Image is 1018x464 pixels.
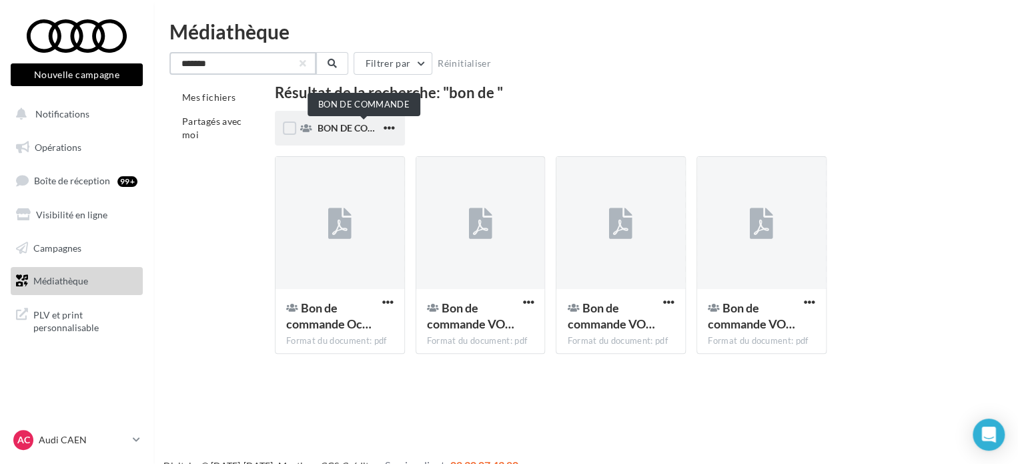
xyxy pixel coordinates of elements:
[36,209,107,220] span: Visibilité en ligne
[318,122,411,134] span: BON DE COMMANDE
[286,300,372,331] span: Bon de commande Occasion garantie par Audi & CGV
[34,175,110,186] span: Boîte de réception
[8,300,145,340] a: PLV et print personnalisable
[35,108,89,120] span: Notifications
[275,85,967,100] div: Résultat de la recherche: "bon de "
[11,427,143,453] a: AC Audi CAEN
[39,433,127,447] p: Audi CAEN
[33,306,137,334] span: PLV et print personnalisable
[427,300,514,331] span: Bon de commande VO & CGV Garantie Access
[8,134,145,162] a: Opérations
[8,234,145,262] a: Campagnes
[182,91,235,103] span: Mes fichiers
[117,176,137,187] div: 99+
[8,166,145,195] a: Boîte de réception99+
[17,433,30,447] span: AC
[308,93,420,116] div: BON DE COMMANDE
[708,335,815,347] div: Format du document: pdf
[8,267,145,295] a: Médiathèque
[708,300,795,331] span: Bon de commande VO & CGV Garantie plus
[33,275,88,286] span: Médiathèque
[432,55,496,71] button: Réinitialiser
[973,419,1005,451] div: Open Intercom Messenger
[182,115,242,140] span: Partagés avec moi
[35,142,81,153] span: Opérations
[11,63,143,86] button: Nouvelle campagne
[286,335,394,347] div: Format du document: pdf
[8,201,145,229] a: Visibilité en ligne
[33,242,81,253] span: Campagnes
[427,335,534,347] div: Format du document: pdf
[354,52,432,75] button: Filtrer par
[567,335,674,347] div: Format du document: pdf
[567,300,654,331] span: Bon de commande VO & CGV Garantie Flex
[8,100,140,128] button: Notifications
[169,21,1002,41] div: Médiathèque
